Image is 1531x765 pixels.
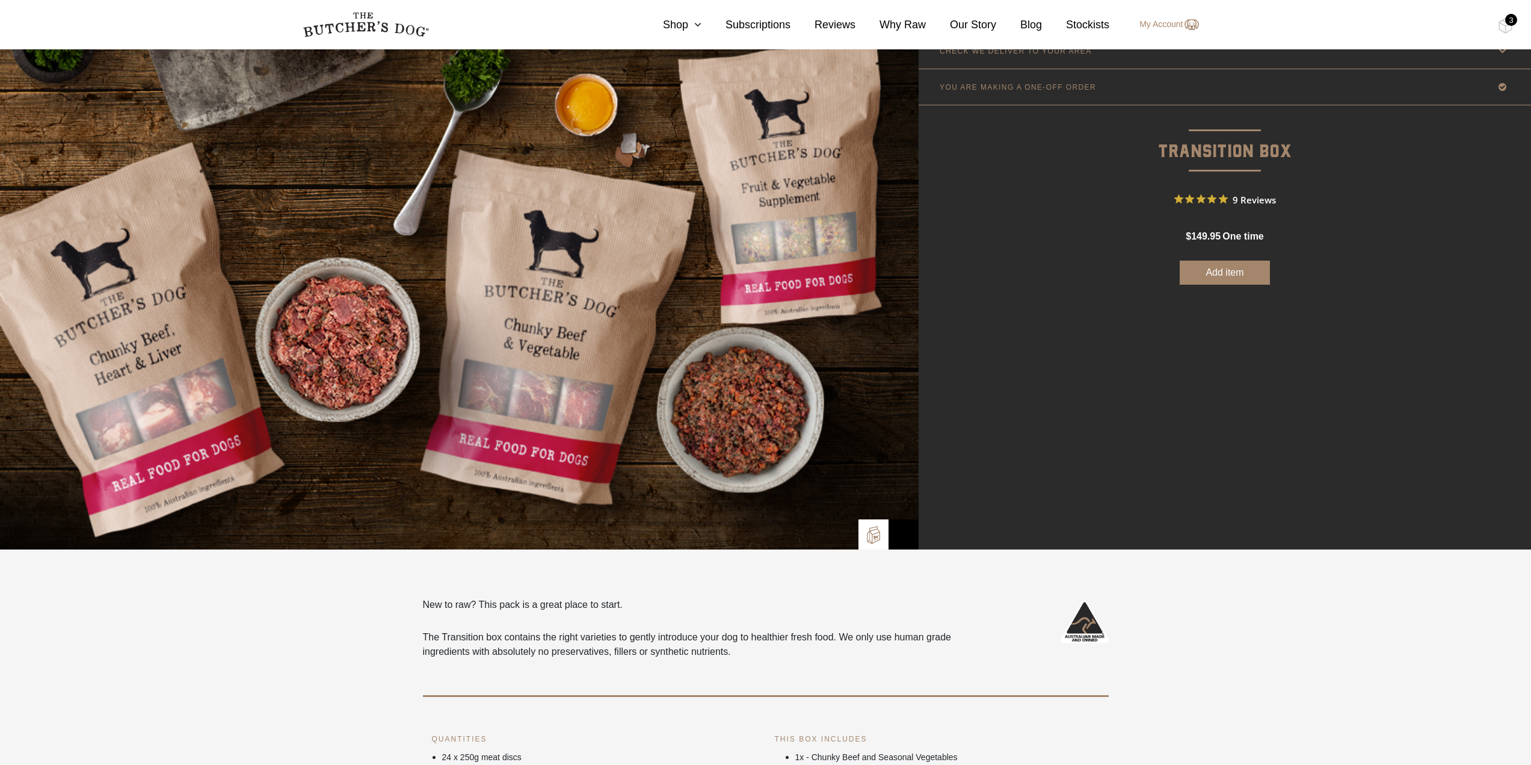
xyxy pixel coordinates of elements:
a: Shop [639,17,701,33]
a: Why Raw [855,17,926,33]
a: Our Story [926,17,996,33]
div: New to raw? This pack is a great place to start. [423,598,972,659]
a: Stockists [1042,17,1109,33]
a: Subscriptions [701,17,790,33]
p: 24 x 250g meat discs [442,751,757,764]
span: one time [1222,231,1263,241]
img: TBD_Category_Icons-1.png [895,525,913,544]
a: CHECK WE DELIVER TO YOUR AREA [919,33,1531,69]
span: 149.95 [1191,231,1221,241]
a: Reviews [790,17,855,33]
p: CHECK WE DELIVER TO YOUR AREA [940,47,1092,55]
a: My Account [1127,17,1198,32]
img: TBD_Cart-Full.png [1498,18,1513,34]
img: Australian-Made_White.png [1061,598,1109,646]
div: 3 [1505,14,1517,26]
span: $ [1186,231,1191,241]
p: Transition Box [919,105,1531,166]
p: 1x - Chunky Beef and Seasonal Vegetables [795,751,1100,764]
a: Blog [996,17,1042,33]
span: 9 Reviews [1233,190,1276,208]
a: YOU ARE MAKING A ONE-OFF ORDER [919,69,1531,105]
button: Add item [1180,261,1270,285]
h6: THIS BOX INCLUDES [775,733,1100,745]
p: The Transition box contains the right varieties to gently introduce your dog to healthier fresh f... [423,630,972,659]
button: Rated 5 out of 5 stars from 9 reviews. Jump to reviews. [1174,190,1276,208]
img: TBD_Build-A-Box.png [864,526,883,544]
h6: QUANTITIES [432,733,757,745]
p: YOU ARE MAKING A ONE-OFF ORDER [940,83,1096,91]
